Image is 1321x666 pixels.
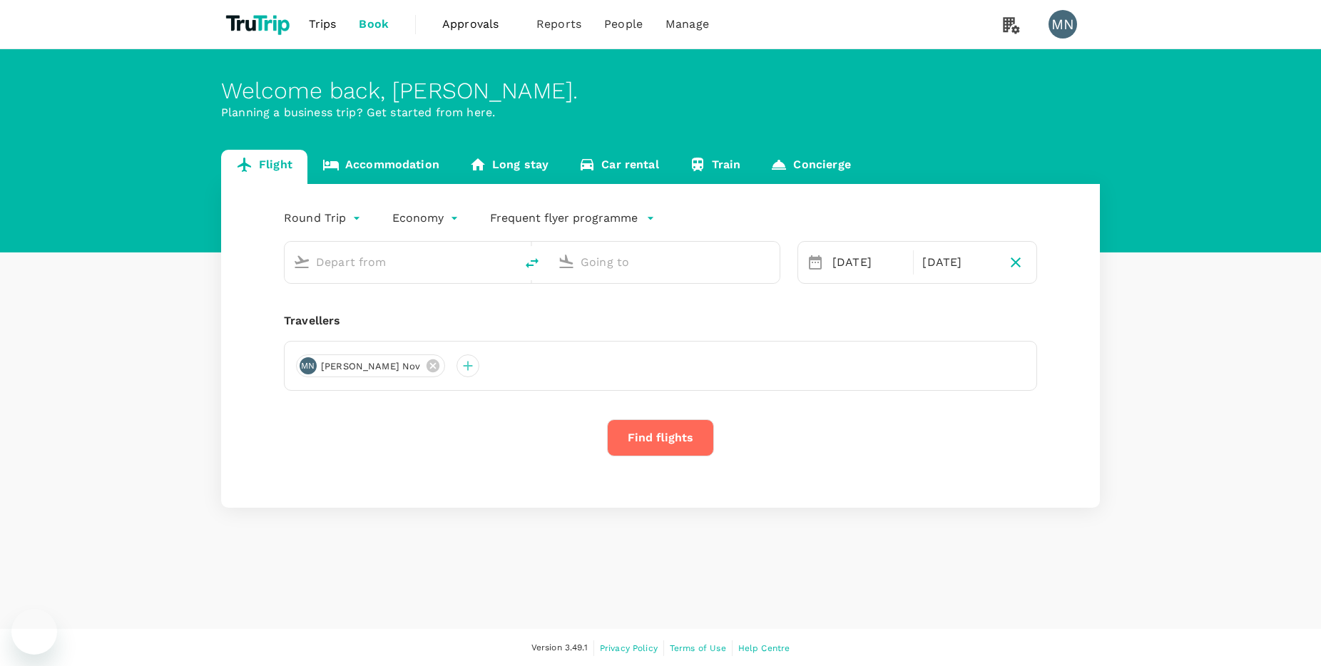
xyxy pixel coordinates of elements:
a: Privacy Policy [600,640,658,656]
p: Planning a business trip? Get started from here. [221,104,1100,121]
img: TruTrip logo [221,9,297,40]
a: Car rental [563,150,674,184]
div: Round Trip [284,207,364,230]
span: Help Centre [738,643,790,653]
iframe: Button to launch messaging window [11,609,57,655]
button: Open [505,260,508,263]
a: Help Centre [738,640,790,656]
span: Approvals [442,16,514,33]
a: Concierge [755,150,865,184]
div: [DATE] [827,248,910,277]
span: Book [359,16,389,33]
button: Open [770,260,772,263]
button: Find flights [607,419,714,456]
span: [PERSON_NAME] Nov [312,359,429,374]
span: People [604,16,643,33]
input: Going to [581,251,750,273]
input: Depart from [316,251,485,273]
div: MN [1049,10,1077,39]
button: delete [515,246,549,280]
div: MN [300,357,317,374]
div: MN[PERSON_NAME] Nov [296,354,445,377]
div: [DATE] [917,248,1000,277]
a: Train [674,150,756,184]
a: Terms of Use [670,640,726,656]
div: Welcome back , [PERSON_NAME] . [221,78,1100,104]
a: Long stay [454,150,563,184]
div: Travellers [284,312,1037,329]
span: Manage [665,16,709,33]
p: Frequent flyer programme [490,210,638,227]
span: Reports [536,16,581,33]
button: Frequent flyer programme [490,210,655,227]
div: Economy [392,207,461,230]
span: Privacy Policy [600,643,658,653]
span: Trips [309,16,337,33]
a: Accommodation [307,150,454,184]
a: Flight [221,150,307,184]
span: Terms of Use [670,643,726,653]
span: Version 3.49.1 [531,641,588,655]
